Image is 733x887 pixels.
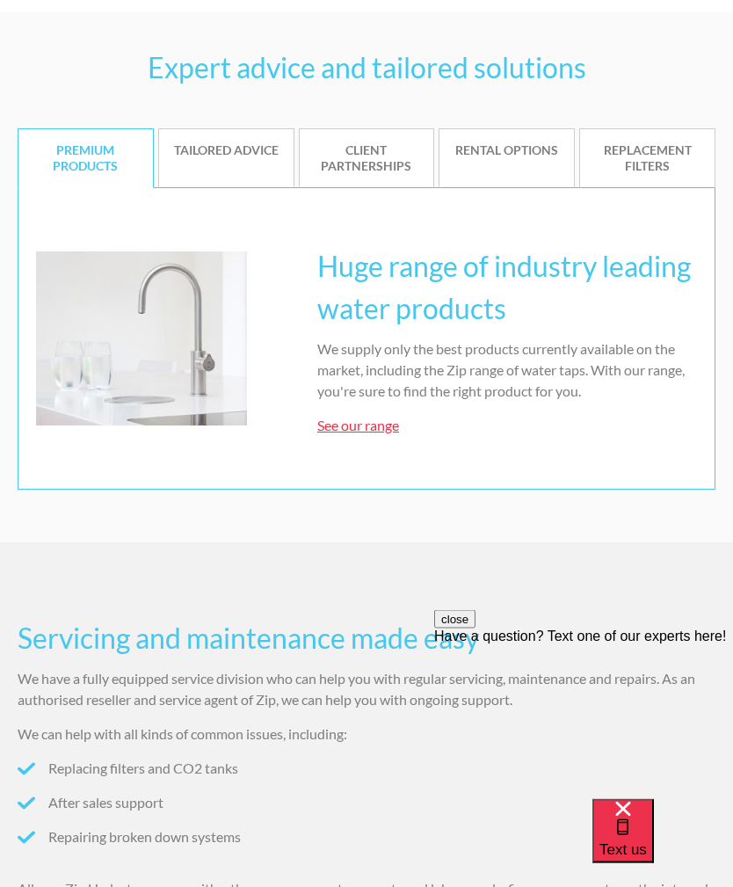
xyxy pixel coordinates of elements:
[32,143,140,175] div: Premium products
[172,143,280,159] div: Tailored advice
[18,759,715,780] li: Replacing filters and CO2 tanks
[434,610,733,821] iframe: podium webchat widget prompt
[313,143,421,175] div: Client partnerships
[18,827,715,848] li: Repairing broken down systems
[317,418,399,434] a: See our range
[18,724,715,745] p: We can help with all kinds of common issues, including:
[593,143,701,175] div: Replacement filters
[18,793,715,814] li: After sales support
[18,618,715,660] h3: Servicing and maintenance made easy
[453,143,561,159] div: Rental options
[317,246,697,331] h3: Huge range of industry leading water products
[592,799,733,887] iframe: podium webchat widget bubble
[18,669,715,711] p: We have a fully equipped service division who can help you with regular servicing, maintenance an...
[18,47,715,90] h3: Expert advice and tailored solutions
[317,339,697,403] p: We supply only the best products currently available on the market, including the Zip range of wa...
[36,252,247,426] img: Premium products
